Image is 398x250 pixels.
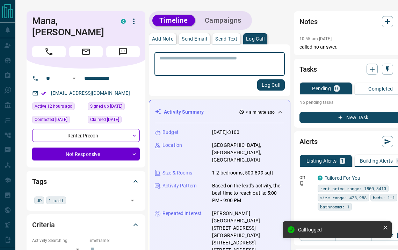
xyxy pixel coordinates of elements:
[182,36,207,41] p: Send Email
[41,91,46,96] svg: Email Verified
[162,129,179,136] p: Budget
[246,109,275,115] p: < a minute ago
[198,15,248,26] button: Campaigns
[88,102,140,112] div: Tue Sep 27 2022
[298,227,380,233] div: Call logged
[164,108,204,116] p: Activity Summary
[212,169,273,177] p: 1-2 bedrooms, 500-899 sqft
[212,182,284,204] p: Based on the lead's activity, the best time to reach out is: 5:00 PM - 9:00 PM
[51,90,130,96] a: [EMAIL_ADDRESS][DOMAIN_NAME]
[299,174,313,181] p: Off
[32,173,140,190] div: Tags
[32,129,140,142] div: Renter , Precon
[246,36,265,41] p: Log Call
[88,116,140,126] div: Wed Jul 30 2025
[320,203,349,210] span: bathrooms: 1
[299,181,304,186] svg: Push Notification Only
[88,237,140,244] p: Timeframe:
[306,158,337,163] p: Listing Alerts
[299,136,318,147] h2: Alerts
[32,46,66,57] span: Call
[32,237,84,244] p: Actively Searching:
[162,210,202,217] p: Repeated Interest
[32,148,140,160] div: Not Responsive
[212,142,284,164] p: [GEOGRAPHIC_DATA], [GEOGRAPHIC_DATA], [GEOGRAPHIC_DATA]
[35,116,67,123] span: Contacted [DATE]
[320,185,386,192] span: rent price range: 1800,3410
[37,197,42,204] span: JD
[162,182,197,190] p: Activity Pattern
[32,116,84,126] div: Thu Oct 27 2022
[299,64,317,75] h2: Tasks
[69,46,103,57] span: Email
[299,36,332,41] p: 10:55 am [DATE]
[32,102,84,112] div: Wed Aug 13 2025
[341,158,344,163] p: 1
[32,15,110,38] h1: Mana, [PERSON_NAME]
[32,219,55,230] h2: Criteria
[312,86,331,91] p: Pending
[162,169,193,177] p: Size & Rooms
[318,176,323,180] div: condos.ca
[299,16,318,27] h2: Notes
[373,194,395,201] span: beds: 1-1
[90,103,122,110] span: Signed up [DATE]
[70,74,78,83] button: Open
[49,197,64,204] span: 1 call
[257,79,285,91] button: Log Call
[368,86,393,91] p: Completed
[325,175,360,181] a: Tailored For You
[128,195,137,205] button: Open
[162,142,182,149] p: Location
[32,216,140,233] div: Criteria
[215,36,238,41] p: Send Text
[152,36,173,41] p: Add Note
[320,194,367,201] span: size range: 428,988
[335,86,338,91] p: 0
[152,15,195,26] button: Timeline
[212,129,239,136] p: [DATE]-3100
[90,116,119,123] span: Claimed [DATE]
[106,46,140,57] span: Message
[360,158,393,163] p: Building Alerts
[35,103,72,110] span: Active 12 hours ago
[32,176,46,187] h2: Tags
[121,19,126,24] div: condos.ca
[155,106,284,119] div: Activity Summary< a minute ago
